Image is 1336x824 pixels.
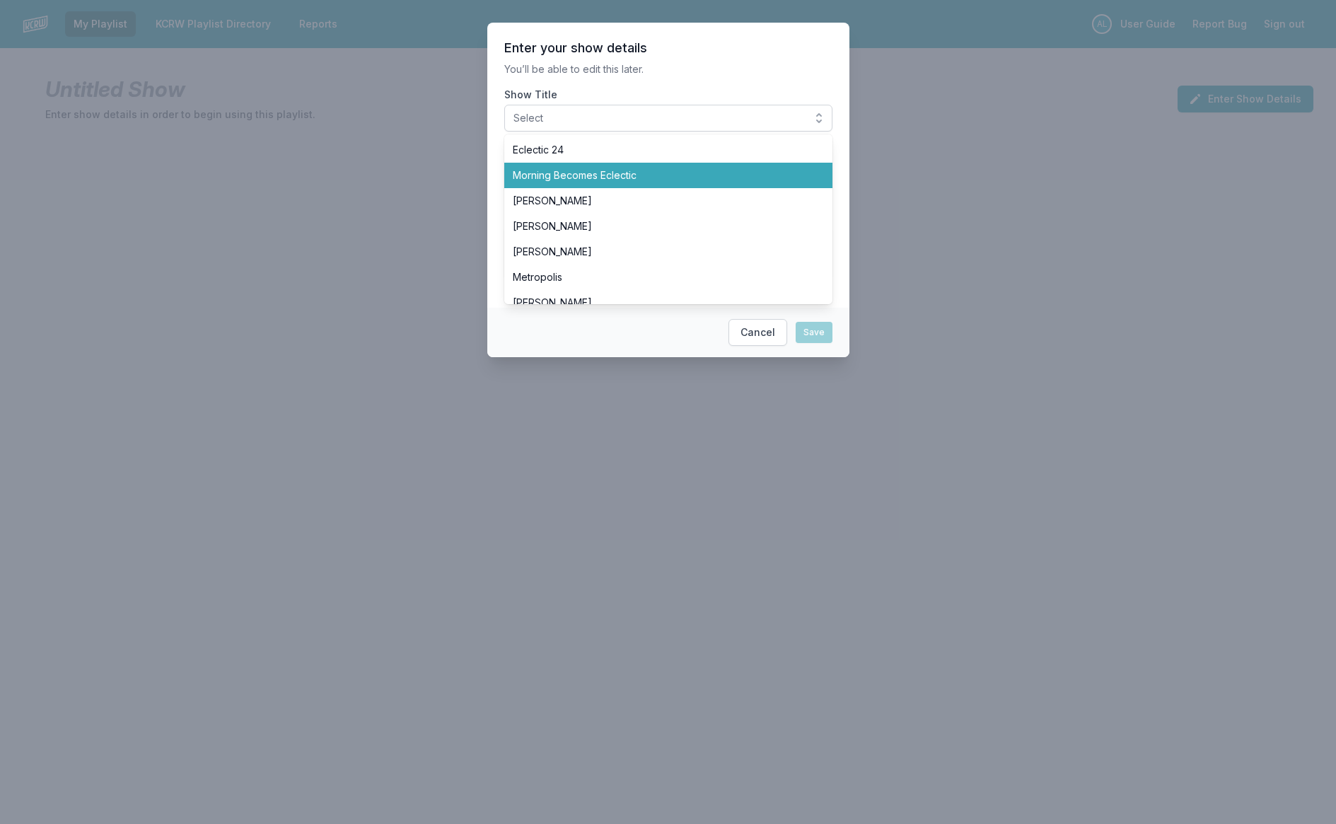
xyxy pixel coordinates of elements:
[513,270,807,284] span: Metropolis
[513,219,807,233] span: [PERSON_NAME]
[513,168,807,182] span: Morning Becomes Eclectic
[513,245,807,259] span: [PERSON_NAME]
[504,62,832,76] p: You’ll be able to edit this later.
[504,88,832,102] label: Show Title
[513,296,807,310] span: [PERSON_NAME]
[513,111,803,125] span: Select
[728,319,787,346] button: Cancel
[504,105,832,132] button: Select
[504,40,832,57] header: Enter your show details
[796,322,832,343] button: Save
[513,143,807,157] span: Eclectic 24
[513,194,807,208] span: [PERSON_NAME]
